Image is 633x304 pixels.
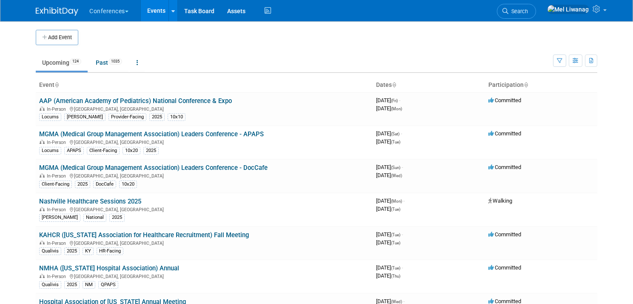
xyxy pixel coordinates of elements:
img: In-Person Event [40,173,45,178]
div: National [83,214,106,221]
div: 2025 [75,181,90,188]
div: [PERSON_NAME] [64,113,105,121]
a: Nashville Healthcare Sessions 2025 [39,198,141,205]
a: MGMA (Medical Group Management Association) Leaders Conference - APAPS [39,130,264,138]
span: Committed [488,164,521,170]
span: In-Person [47,140,68,145]
a: NMHA ([US_STATE] Hospital Association) Annual [39,264,179,272]
a: Sort by Event Name [54,81,59,88]
span: [DATE] [376,231,403,238]
span: [DATE] [376,172,402,178]
span: In-Person [47,173,68,179]
span: Committed [488,264,521,271]
div: [GEOGRAPHIC_DATA], [GEOGRAPHIC_DATA] [39,105,369,112]
img: In-Person Event [40,140,45,144]
div: Provider-Facing [108,113,146,121]
img: In-Person Event [40,274,45,278]
span: In-Person [47,106,68,112]
div: Client-Facing [39,181,72,188]
span: In-Person [47,241,68,246]
span: (Mon) [391,106,402,111]
div: 2025 [143,147,159,155]
img: In-Person Event [40,207,45,211]
div: 2025 [64,281,80,289]
span: - [401,130,402,137]
a: Search [497,4,536,19]
a: Upcoming124 [36,54,88,71]
a: AAP (American Academy of Pediatrics) National Conference & Expo [39,97,232,105]
span: 1035 [108,58,122,65]
span: [DATE] [376,272,400,279]
a: MGMA (Medical Group Management Association) Leaders Conference - DocCafe [39,164,268,172]
div: [GEOGRAPHIC_DATA], [GEOGRAPHIC_DATA] [39,239,369,246]
div: [PERSON_NAME] [39,214,80,221]
div: Locums [39,147,61,155]
div: 2025 [109,214,125,221]
a: Past1035 [89,54,128,71]
img: In-Person Event [40,106,45,111]
span: In-Person [47,274,68,279]
span: In-Person [47,207,68,212]
span: - [402,264,403,271]
span: (Tue) [391,207,400,212]
div: HR-Facing [97,247,123,255]
span: - [402,231,403,238]
div: Locums [39,113,61,121]
span: (Fri) [391,98,398,103]
div: [GEOGRAPHIC_DATA], [GEOGRAPHIC_DATA] [39,206,369,212]
a: KAHCR ([US_STATE] Association for Healthcare Recruitment) Fall Meeting [39,231,249,239]
span: Committed [488,130,521,137]
span: [DATE] [376,264,403,271]
span: Committed [488,97,521,103]
button: Add Event [36,30,78,45]
span: (Tue) [391,241,400,245]
span: (Tue) [391,266,400,270]
img: ExhibitDay [36,7,78,16]
span: [DATE] [376,239,400,246]
span: [DATE] [376,105,402,112]
img: In-Person Event [40,241,45,245]
div: 10x20 [119,181,137,188]
div: APAPS [64,147,84,155]
div: 2025 [149,113,165,121]
span: [DATE] [376,206,400,212]
span: [DATE] [376,97,400,103]
span: (Thu) [391,274,400,278]
div: 2025 [64,247,80,255]
th: Dates [373,78,485,92]
span: (Wed) [391,173,402,178]
a: Sort by Participation Type [524,81,528,88]
div: NM [83,281,95,289]
span: (Sun) [391,165,400,170]
span: (Wed) [391,299,402,304]
th: Event [36,78,373,92]
th: Participation [485,78,597,92]
span: - [399,97,400,103]
span: - [402,164,403,170]
span: Committed [488,231,521,238]
div: Qualivis [39,247,61,255]
span: 124 [70,58,81,65]
div: KY [83,247,94,255]
div: [GEOGRAPHIC_DATA], [GEOGRAPHIC_DATA] [39,172,369,179]
div: DocCafe [93,181,116,188]
span: [DATE] [376,164,403,170]
div: 10x10 [168,113,185,121]
span: (Sat) [391,132,399,136]
span: [DATE] [376,130,402,137]
span: (Tue) [391,232,400,237]
div: [GEOGRAPHIC_DATA], [GEOGRAPHIC_DATA] [39,272,369,279]
span: - [403,198,405,204]
span: Walking [488,198,512,204]
span: [DATE] [376,138,400,145]
div: Client-Facing [87,147,120,155]
a: Sort by Start Date [392,81,396,88]
span: Search [508,8,528,14]
div: [GEOGRAPHIC_DATA], [GEOGRAPHIC_DATA] [39,138,369,145]
span: (Mon) [391,199,402,204]
span: (Tue) [391,140,400,144]
img: Mel Liwanag [547,5,589,14]
span: [DATE] [376,198,405,204]
div: Qualivis [39,281,61,289]
div: 10x20 [123,147,140,155]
